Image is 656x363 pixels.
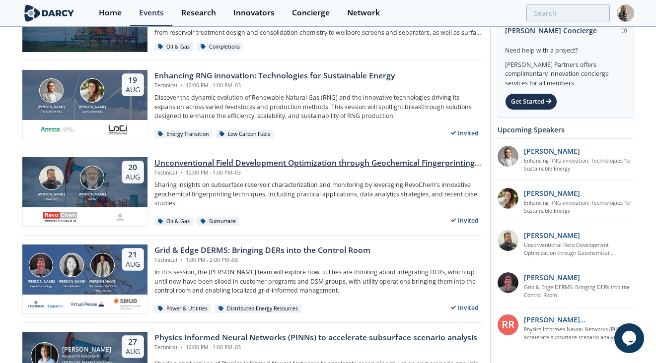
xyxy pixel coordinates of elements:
span: • [179,256,184,263]
div: Aug [126,347,140,356]
img: logo-wide.svg [22,4,76,22]
img: Profile [617,4,634,22]
div: Power & Utilities [154,304,212,313]
div: Completions [197,43,244,52]
div: Low Carbon Fuels [216,130,274,139]
img: 2b793097-40cf-4f6d-9bc3-4321a642668f [107,123,129,135]
div: Invited [446,127,483,139]
div: [PERSON_NAME] [77,105,108,110]
div: 27 [126,337,140,347]
div: Technical 1:00 PM - 2:00 PM -03 [154,256,370,264]
div: RR [498,314,518,335]
div: RevoChem [36,197,67,201]
div: Innovators [233,9,275,17]
a: Bob Aylsworth [PERSON_NAME] RevoChem John Sinclair [PERSON_NAME] Ovintiv 20 Aug Unconventional Fi... [22,157,483,227]
div: Technical 12:00 PM - 1:00 PM -03 [154,169,483,177]
div: [PERSON_NAME] [36,192,67,197]
div: Need help with a project? [505,39,627,55]
a: Amir Akbari [PERSON_NAME] [PERSON_NAME] Nicole Neff [PERSON_NAME] Loci Controls Inc. 19 Aug Enhan... [22,70,483,139]
div: [PERSON_NAME] [36,110,67,114]
div: Distributed Energy Resources [215,304,302,313]
img: Smud.org.png [112,298,141,310]
p: [PERSON_NAME] [PERSON_NAME] [524,314,635,325]
div: Research Associate [62,353,113,360]
div: Invited [446,302,483,314]
div: [PERSON_NAME] [77,192,108,197]
img: Jonathan Curtis [29,253,53,277]
div: Events [139,9,164,17]
p: Sharing insights on subsurface reservoir characterization and monitoring by leveraging RevoChem's... [154,181,483,208]
div: Concierge [292,9,330,17]
div: Loci Controls Inc. [77,110,108,114]
div: Home [99,9,122,17]
div: Subsurface [197,217,240,226]
img: Brenda Chew [60,253,84,277]
a: Physics Informed Neural Networks (PINNs) to accelerate subsurface scenario analysis [524,326,635,342]
img: John Sinclair [80,166,104,190]
p: In this session, the [PERSON_NAME] team will explore how utilities are thinking about integrating... [154,268,483,295]
div: Invited [446,214,483,227]
div: Oil & Gas [154,217,194,226]
input: Advanced Search [526,4,610,22]
div: Virtual Peaker [57,284,87,288]
img: information.svg [622,28,627,33]
a: Jonathan Curtis [PERSON_NAME] Aspen Technology Brenda Chew [PERSON_NAME] Virtual Peaker Yevgeniy ... [22,244,483,314]
div: Oil & Gas [154,43,194,52]
img: Amir Akbari [39,78,64,103]
div: [PERSON_NAME] [62,346,113,353]
div: 20 [126,163,140,173]
img: 737ad19b-6c50-4cdf-92c7-29f5966a019e [498,188,518,209]
div: Aug [126,85,140,94]
img: Nicole Neff [80,78,104,103]
div: Aug [126,260,140,269]
div: Get Started [505,93,557,110]
div: [PERSON_NAME] [57,279,87,285]
div: 19 [126,75,140,85]
div: Research [181,9,216,17]
span: • [179,344,184,351]
p: [PERSON_NAME] [524,272,580,283]
img: cb84fb6c-3603-43a1-87e3-48fd23fb317a [28,298,63,310]
div: Ovintiv [77,197,108,201]
div: [PERSON_NAME] [87,279,118,285]
img: revochem.com.png [43,211,77,223]
div: [PERSON_NAME] Concierge [505,22,627,39]
div: Technical 12:00 PM - 1:00 PM -03 [154,344,477,352]
img: ovintiv.com.png [114,211,127,223]
div: Sacramento Municipal Utility District. [87,284,118,293]
img: Bob Aylsworth [39,166,64,190]
div: Energy Transition [154,130,213,139]
div: Network [347,9,380,17]
img: 551440aa-d0f4-4a32-b6e2-e91f2a0781fe [40,123,75,135]
img: Yevgeniy Postnov [90,253,115,277]
div: Physics Informed Neural Networks (PINNs) to accelerate subsurface scenario analysis [154,332,477,344]
a: Unconventional Field Development Optimization through Geochemical Fingerprinting Technology [524,242,635,257]
div: [PERSON_NAME] [36,105,67,110]
div: [PERSON_NAME] [26,279,57,285]
img: accc9a8e-a9c1-4d58-ae37-132228efcf55 [498,272,518,293]
div: Technical 12:00 PM - 1:00 PM -03 [154,82,395,90]
img: 1fdb2308-3d70-46db-bc64-f6eabefcce4d [498,146,518,167]
a: Enhancing RNG innovation: Technologies for Sustainable Energy [524,199,635,215]
p: Discover the dynamic evolution of Renewable Natural Gas (RNG) and the innovative technologies dri... [154,93,483,121]
div: 21 [126,250,140,260]
div: Enhancing RNG innovation: Technologies for Sustainable Energy [154,70,395,82]
p: [PERSON_NAME] [524,146,580,156]
div: Unconventional Field Development Optimization through Geochemical Fingerprinting Technology [154,157,483,169]
div: Upcoming Speakers [498,121,634,138]
span: • [179,169,184,176]
img: 2k2ez1SvSiOh3gKHmcgF [498,230,518,251]
div: Grid & Edge DERMS: Bringing DERs into the Control Room [154,244,370,256]
div: Aspen Technology [26,284,57,288]
span: • [179,82,184,89]
div: [PERSON_NAME] Partners offers complimentary innovation concierge services for all members. [505,56,627,88]
a: Grid & Edge DERMS: Bringing DERs into the Control Room [524,284,635,300]
p: [PERSON_NAME] [524,230,580,241]
a: Enhancing RNG innovation: Technologies for Sustainable Energy [524,157,635,173]
p: [PERSON_NAME] [524,188,580,198]
iframe: chat widget [614,323,646,353]
div: Aug [126,173,140,181]
img: virtual-peaker.com.png [70,298,105,310]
